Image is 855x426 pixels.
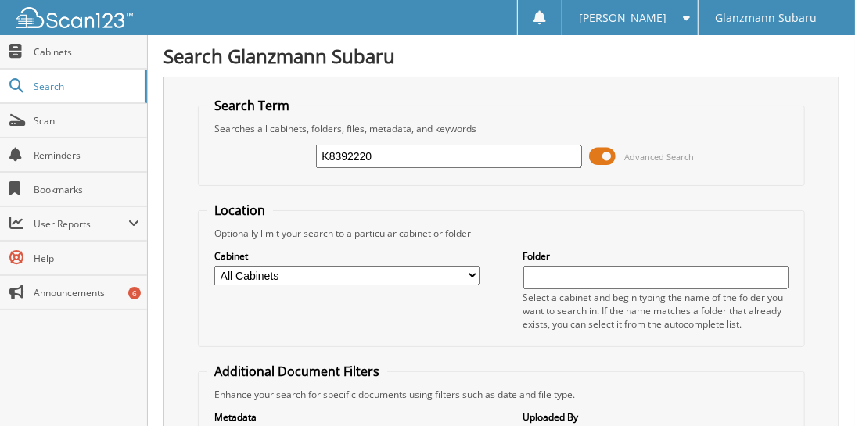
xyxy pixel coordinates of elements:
label: Metadata [214,410,480,424]
span: Scan [34,114,139,127]
div: Enhance your search for specific documents using filters such as date and file type. [207,388,796,401]
div: Searches all cabinets, folders, files, metadata, and keywords [207,122,796,135]
span: Cabinets [34,45,139,59]
span: Announcements [34,286,139,299]
label: Cabinet [214,249,480,263]
iframe: Chat Widget [777,351,855,426]
span: [PERSON_NAME] [579,13,666,23]
label: Folder [523,249,789,263]
span: Glanzmann Subaru [715,13,817,23]
legend: Location [207,202,273,219]
legend: Search Term [207,97,297,114]
label: Uploaded By [523,410,789,424]
span: Advanced Search [625,151,695,163]
h1: Search Glanzmann Subaru [163,43,839,69]
span: Help [34,252,139,265]
legend: Additional Document Filters [207,363,387,380]
span: Bookmarks [34,183,139,196]
div: Select a cabinet and begin typing the name of the folder you want to search in. If the name match... [523,291,789,331]
img: scan123-logo-white.svg [16,7,133,28]
div: Optionally limit your search to a particular cabinet or folder [207,227,796,240]
span: Reminders [34,149,139,162]
div: 6 [128,287,141,299]
span: Search [34,80,137,93]
span: User Reports [34,217,128,231]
